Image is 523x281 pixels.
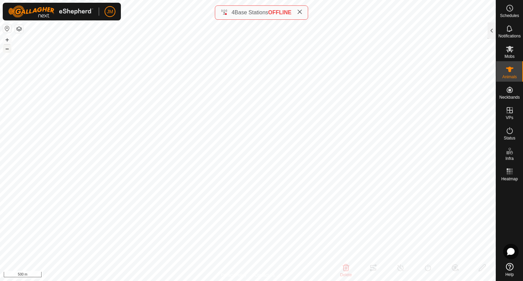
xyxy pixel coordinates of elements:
span: Neckbands [499,95,520,99]
span: VPs [506,116,513,120]
span: Heatmap [501,177,518,181]
span: Help [505,272,514,277]
span: 4 [232,10,235,15]
span: Base Stations [235,10,268,15]
img: Gallagher Logo [8,5,93,18]
a: Contact Us [255,272,275,278]
button: + [3,36,11,44]
span: JM [107,8,113,15]
span: OFFLINE [268,10,291,15]
span: Status [504,136,515,140]
span: Infra [505,156,513,161]
button: Reset Map [3,24,11,33]
a: Privacy Policy [221,272,247,278]
span: Notifications [498,34,521,38]
button: Map Layers [15,25,23,33]
span: Schedules [500,14,519,18]
button: – [3,45,11,53]
a: Help [496,260,523,279]
span: Animals [502,75,517,79]
span: Mobs [505,54,514,59]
